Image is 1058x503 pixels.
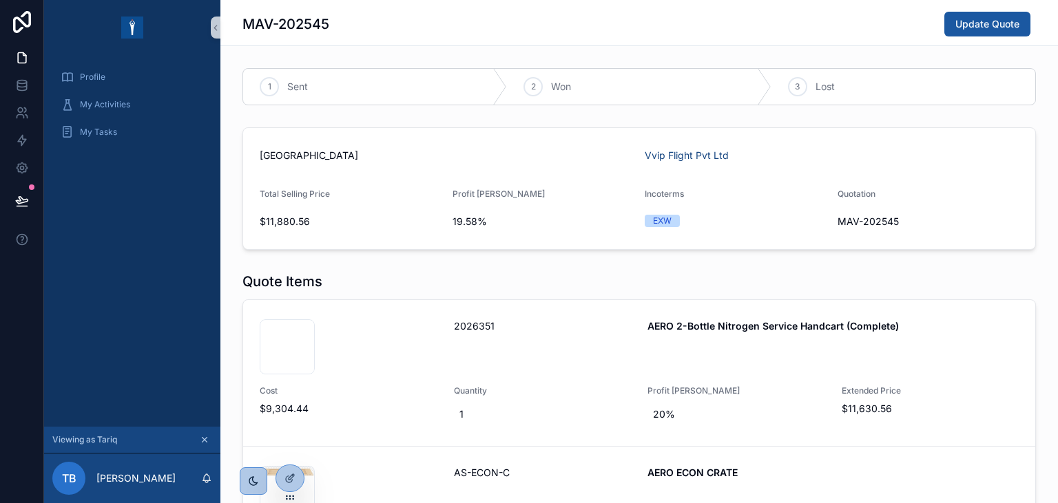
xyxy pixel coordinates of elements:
div: EXW [653,215,672,227]
span: [GEOGRAPHIC_DATA] [260,149,358,162]
span: MAV-202545 [838,215,899,228]
strong: AERO ECON CRATE [647,467,738,478]
span: Update Quote [955,17,1019,31]
span: My Tasks [80,127,117,138]
span: Incoterms [645,189,684,199]
h1: Quote Items [242,272,322,291]
span: Total Selling Price [260,189,330,199]
span: 1 [268,81,271,92]
a: Vvip Flight Pvt Ltd [645,149,729,162]
strong: AERO 2-Bottle Nitrogen Service Handcart (Complete) [647,320,899,332]
span: Quotation [838,189,875,199]
span: 20% [653,407,820,421]
span: Sent [287,80,308,94]
span: $11,630.56 [842,402,1019,416]
a: 2026351AERO 2-Bottle Nitrogen Service Handcart (Complete)Cost$9,304.44Quantity1Profit [PERSON_NAM... [243,300,1035,446]
span: $11,880.56 [260,215,442,228]
span: Won [551,80,571,94]
button: Update Quote [944,12,1030,36]
span: TB [62,470,76,486]
span: Profit [PERSON_NAME] [453,189,545,199]
span: Profit [PERSON_NAME] [647,385,825,396]
span: $9,304.44 [260,402,437,416]
span: AS-ECON-C [454,466,632,480]
h1: MAV-202545 [242,14,329,34]
span: 3 [795,81,800,92]
span: Profile [80,72,105,83]
span: 2026351 [454,319,632,333]
span: Cost [260,385,437,396]
img: App logo [121,17,143,39]
span: 1 [459,407,626,421]
span: 19.58% [453,215,634,228]
span: My Activities [80,99,130,110]
div: scrollable content [44,55,220,162]
p: [PERSON_NAME] [96,471,176,485]
span: Lost [816,80,835,94]
span: 2 [531,81,536,92]
span: Viewing as Tariq [52,434,117,445]
a: My Activities [52,92,212,117]
a: My Tasks [52,120,212,145]
a: Profile [52,65,212,89]
span: Extended Price [842,385,1019,396]
span: Quantity [454,385,632,396]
